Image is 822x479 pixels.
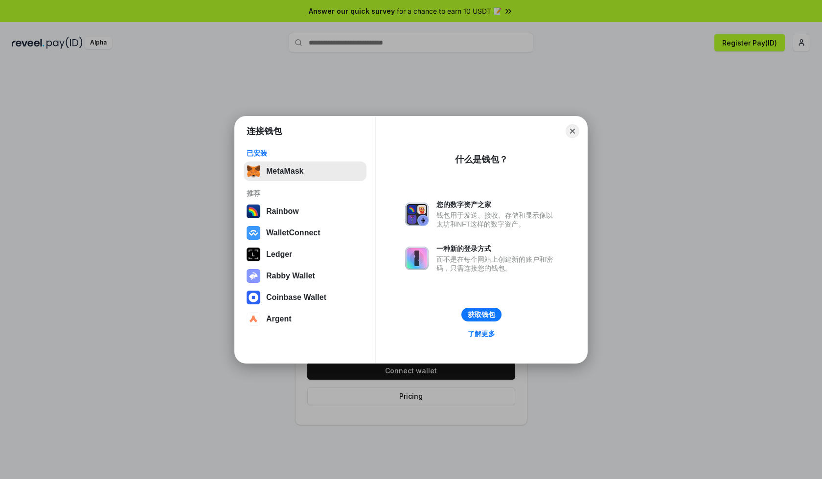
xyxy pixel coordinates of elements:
[266,207,299,216] div: Rainbow
[247,226,260,240] img: svg+xml,%3Csvg%20width%3D%2228%22%20height%3D%2228%22%20viewBox%3D%220%200%2028%2028%22%20fill%3D...
[247,189,364,198] div: 推荐
[468,310,495,319] div: 获取钱包
[266,293,326,302] div: Coinbase Wallet
[436,200,558,209] div: 您的数字资产之家
[247,312,260,326] img: svg+xml,%3Csvg%20width%3D%2228%22%20height%3D%2228%22%20viewBox%3D%220%200%2028%2028%22%20fill%3D...
[436,255,558,273] div: 而不是在每个网站上创建新的账户和密码，只需连接您的钱包。
[266,250,292,259] div: Ledger
[405,247,429,270] img: svg+xml,%3Csvg%20xmlns%3D%22http%3A%2F%2Fwww.w3.org%2F2000%2Fsvg%22%20fill%3D%22none%22%20viewBox...
[244,245,366,264] button: Ledger
[455,154,508,165] div: 什么是钱包？
[244,202,366,221] button: Rainbow
[266,315,292,323] div: Argent
[461,308,502,321] button: 获取钱包
[244,161,366,181] button: MetaMask
[566,124,579,138] button: Close
[247,291,260,304] img: svg+xml,%3Csvg%20width%3D%2228%22%20height%3D%2228%22%20viewBox%3D%220%200%2028%2028%22%20fill%3D...
[247,149,364,158] div: 已安装
[244,266,366,286] button: Rabby Wallet
[266,228,320,237] div: WalletConnect
[266,272,315,280] div: Rabby Wallet
[244,223,366,243] button: WalletConnect
[247,164,260,178] img: svg+xml,%3Csvg%20fill%3D%22none%22%20height%3D%2233%22%20viewBox%3D%220%200%2035%2033%22%20width%...
[247,205,260,218] img: svg+xml,%3Csvg%20width%3D%22120%22%20height%3D%22120%22%20viewBox%3D%220%200%20120%20120%22%20fil...
[462,327,501,340] a: 了解更多
[244,309,366,329] button: Argent
[244,288,366,307] button: Coinbase Wallet
[247,248,260,261] img: svg+xml,%3Csvg%20xmlns%3D%22http%3A%2F%2Fwww.w3.org%2F2000%2Fsvg%22%20width%3D%2228%22%20height%3...
[247,125,282,137] h1: 连接钱包
[247,269,260,283] img: svg+xml,%3Csvg%20xmlns%3D%22http%3A%2F%2Fwww.w3.org%2F2000%2Fsvg%22%20fill%3D%22none%22%20viewBox...
[436,211,558,228] div: 钱包用于发送、接收、存储和显示像以太坊和NFT这样的数字资产。
[266,167,303,176] div: MetaMask
[436,244,558,253] div: 一种新的登录方式
[468,329,495,338] div: 了解更多
[405,203,429,226] img: svg+xml,%3Csvg%20xmlns%3D%22http%3A%2F%2Fwww.w3.org%2F2000%2Fsvg%22%20fill%3D%22none%22%20viewBox...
